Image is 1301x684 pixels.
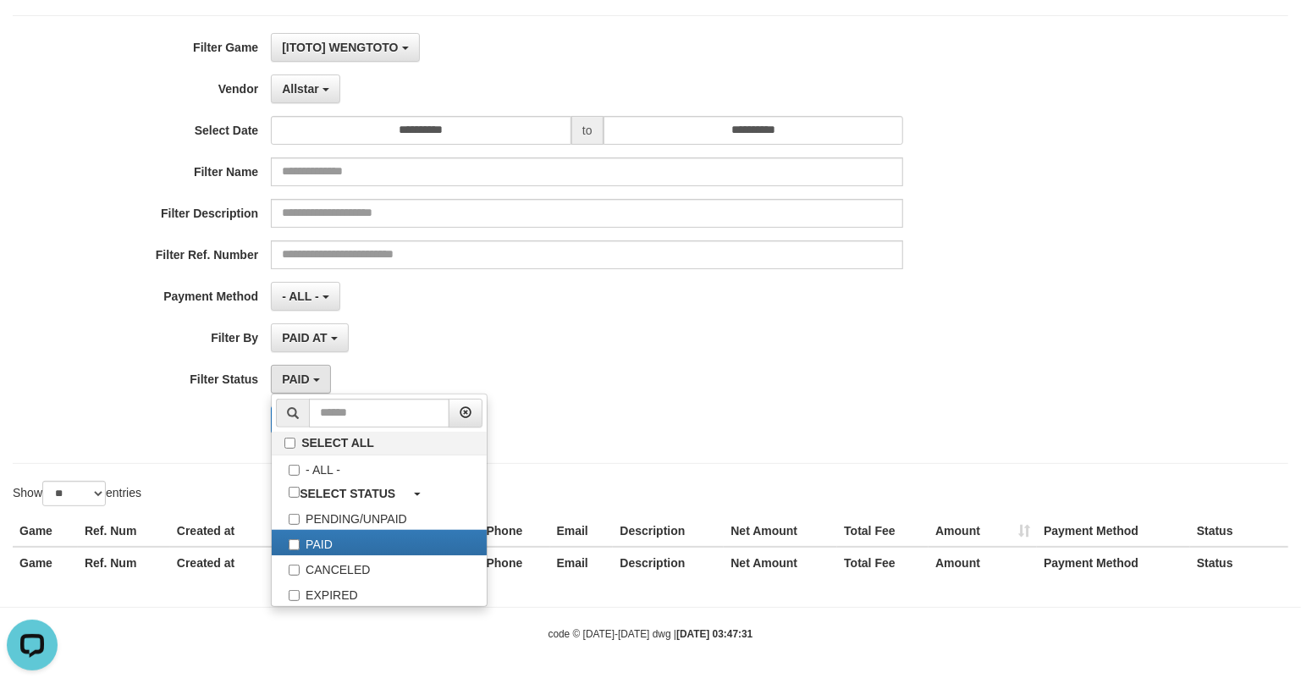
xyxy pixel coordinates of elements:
[78,547,170,578] th: Ref. Num
[549,628,753,640] small: code © [DATE]-[DATE] dwg |
[170,547,297,578] th: Created at
[271,33,419,62] button: [ITOTO] WENGTOTO
[480,547,550,578] th: Phone
[78,516,170,547] th: Ref. Num
[724,547,837,578] th: Net Amount
[724,516,837,547] th: Net Amount
[272,555,487,581] label: CANCELED
[282,41,398,54] span: [ITOTO] WENGTOTO
[282,290,319,303] span: - ALL -
[13,547,78,578] th: Game
[282,82,319,96] span: Allstar
[1190,516,1288,547] th: Status
[550,547,614,578] th: Email
[282,331,327,345] span: PAID AT
[272,530,487,555] label: PAID
[1190,547,1288,578] th: Status
[929,547,1037,578] th: Amount
[170,516,297,547] th: Created at
[289,514,300,525] input: PENDING/UNPAID
[289,565,300,576] input: CANCELED
[289,590,300,601] input: EXPIRED
[13,516,78,547] th: Game
[1037,516,1190,547] th: Payment Method
[480,516,550,547] th: Phone
[271,74,339,103] button: Allstar
[271,365,330,394] button: PAID
[550,516,614,547] th: Email
[271,282,339,311] button: - ALL -
[272,455,487,481] label: - ALL -
[300,487,395,500] b: SELECT STATUS
[272,505,487,530] label: PENDING/UNPAID
[837,516,929,547] th: Total Fee
[289,465,300,476] input: - ALL -
[1037,547,1190,578] th: Payment Method
[613,516,724,547] th: Description
[282,372,309,386] span: PAID
[929,516,1037,547] th: Amount
[271,323,348,352] button: PAID AT
[272,581,487,606] label: EXPIRED
[7,7,58,58] button: Open LiveChat chat widget
[13,481,141,506] label: Show entries
[284,438,295,449] input: SELECT ALL
[272,481,487,505] a: SELECT STATUS
[613,547,724,578] th: Description
[42,481,106,506] select: Showentries
[676,628,752,640] strong: [DATE] 03:47:31
[837,547,929,578] th: Total Fee
[289,487,300,498] input: SELECT STATUS
[289,539,300,550] input: PAID
[272,432,487,455] label: SELECT ALL
[571,116,604,145] span: to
